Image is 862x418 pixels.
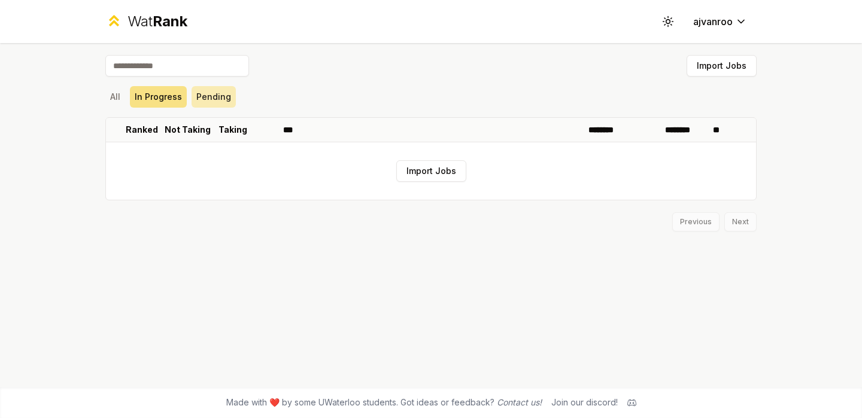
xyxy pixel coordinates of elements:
button: ajvanroo [684,11,757,32]
button: Pending [192,86,236,108]
p: Not Taking [165,124,211,136]
span: ajvanroo [693,14,733,29]
div: Join our discord! [551,396,618,408]
button: Import Jobs [687,55,757,77]
a: WatRank [105,12,187,31]
span: Rank [153,13,187,30]
div: Wat [128,12,187,31]
a: Contact us! [497,397,542,407]
button: Import Jobs [396,160,466,182]
p: Ranked [126,124,158,136]
span: Made with ❤️ by some UWaterloo students. Got ideas or feedback? [226,396,542,408]
button: All [105,86,125,108]
button: In Progress [130,86,187,108]
p: Taking [218,124,247,136]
